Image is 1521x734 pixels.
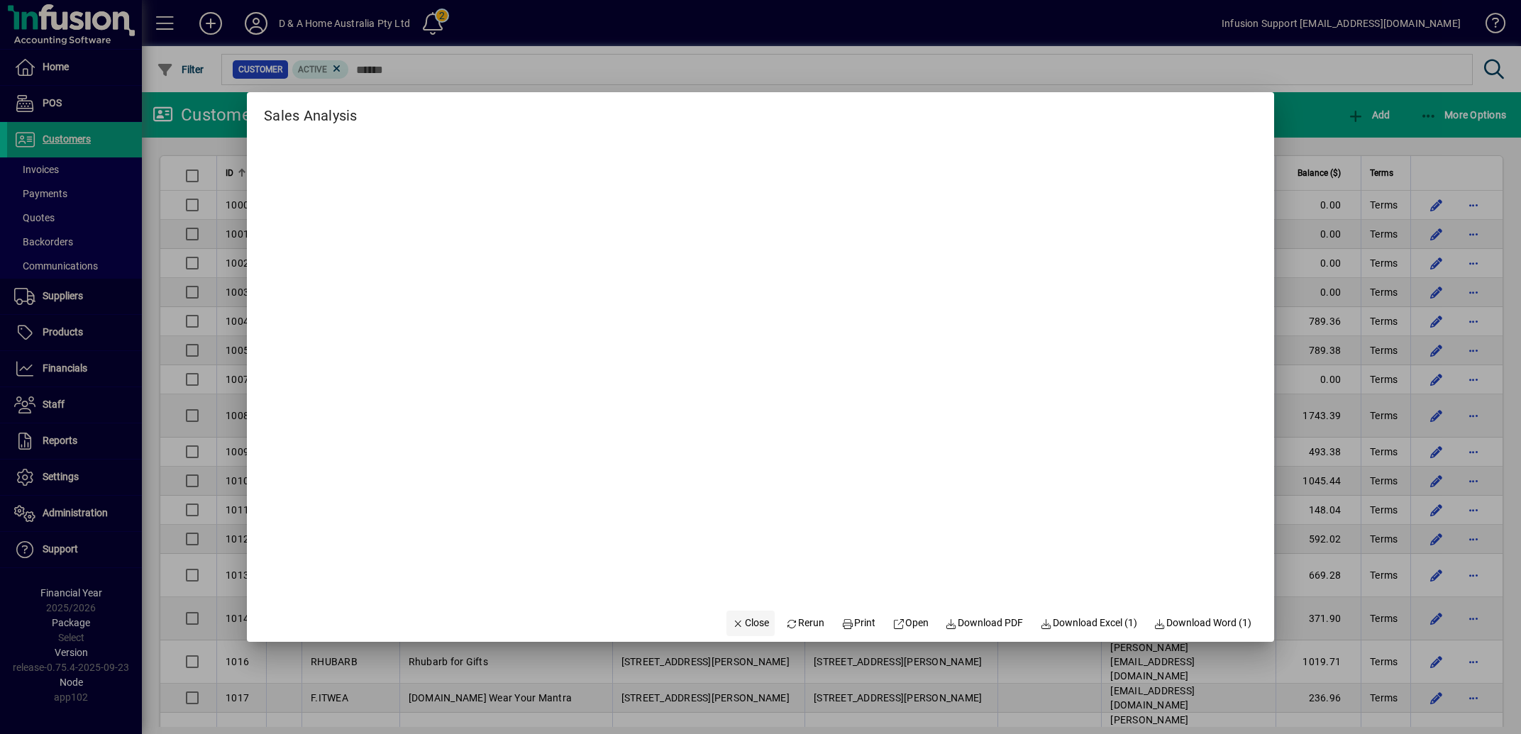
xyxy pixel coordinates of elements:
[247,92,375,127] h2: Sales Analysis
[786,616,825,630] span: Rerun
[892,616,929,630] span: Open
[1034,611,1143,636] button: Download Excel (1)
[1040,616,1137,630] span: Download Excel (1)
[836,611,881,636] button: Print
[841,616,875,630] span: Print
[887,611,934,636] a: Open
[1154,616,1252,630] span: Download Word (1)
[1149,611,1258,636] button: Download Word (1)
[726,611,775,636] button: Close
[946,616,1024,630] span: Download PDF
[940,611,1029,636] a: Download PDF
[732,616,769,630] span: Close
